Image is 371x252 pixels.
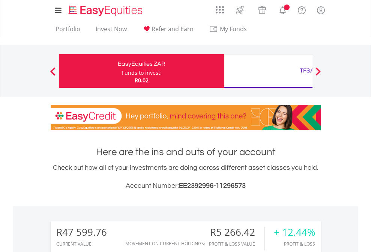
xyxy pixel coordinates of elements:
img: grid-menu-icon.svg [216,6,224,14]
div: Profit & Loss Value [209,241,264,246]
a: Vouchers [251,2,273,16]
a: Portfolio [53,25,83,37]
div: + 12.44% [274,227,315,238]
div: Check out how all of your investments are doing across different asset classes you hold. [51,163,321,191]
img: EasyEquities_Logo.png [67,5,146,17]
button: Previous [45,71,60,78]
h3: Account Number: [51,181,321,191]
a: Invest Now [93,25,130,37]
a: Home page [66,2,146,17]
div: CURRENT VALUE [56,241,107,246]
img: thrive-v2.svg [234,4,246,16]
a: FAQ's and Support [292,2,311,17]
a: Refer and Earn [139,25,197,37]
div: Profit & Loss [274,241,315,246]
img: vouchers-v2.svg [256,4,268,16]
img: EasyCredit Promotion Banner [51,105,321,130]
div: EasyEquities ZAR [63,59,220,69]
div: Funds to invest: [122,69,162,77]
button: Next [311,71,326,78]
span: My Funds [209,24,258,34]
h1: Here are the ins and outs of your account [51,145,321,159]
a: AppsGrid [211,2,229,14]
a: Notifications [273,2,292,17]
div: R47 599.76 [56,227,107,238]
a: My Profile [311,2,330,18]
div: R5 266.42 [209,227,264,238]
div: Movement on Current Holdings: [125,241,205,246]
span: EE2392996-11296573 [179,182,246,189]
span: R0.02 [135,77,149,84]
span: Refer and Earn [152,25,194,33]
